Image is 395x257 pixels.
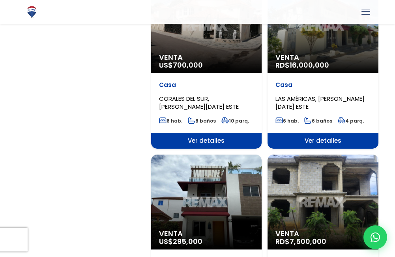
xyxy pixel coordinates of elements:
span: 6 hab. [159,117,182,124]
p: Casa [159,81,254,89]
span: CORALES DEL SUR, [PERSON_NAME][DATE] ESTE [159,94,239,111]
span: 7,500,000 [290,236,326,246]
a: mobile menu [359,5,373,19]
span: US$ [159,236,202,246]
span: RD$ [275,236,326,246]
span: 295,000 [173,236,202,246]
span: Venta [159,230,254,238]
span: 10 parq. [221,117,249,124]
span: 700,000 [173,60,203,70]
p: Casa [275,81,371,89]
span: Venta [275,53,371,61]
span: Ver detalles [268,133,378,149]
span: 8 baños [188,117,216,124]
span: US$ [159,60,203,70]
span: 6 baños [304,117,332,124]
img: Logo de REMAX [25,5,39,19]
span: Venta [275,230,371,238]
span: RD$ [275,60,329,70]
span: 6 hab. [275,117,299,124]
span: Venta [159,53,254,61]
span: Ver detalles [151,133,262,149]
span: LAS AMÉRICAS, [PERSON_NAME][DATE] ESTE [275,94,365,111]
span: 4 parq. [338,117,364,124]
span: 16,000,000 [290,60,329,70]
